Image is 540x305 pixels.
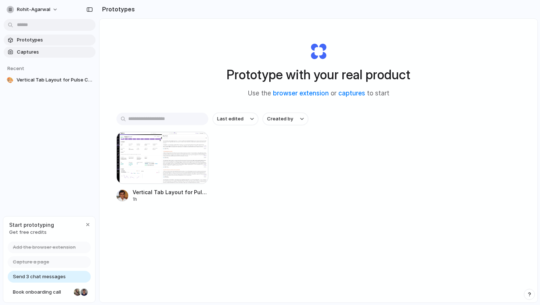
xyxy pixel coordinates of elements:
span: Prototypes [17,36,93,44]
span: Start prototyping [9,221,54,229]
div: Christian Iacullo [80,288,89,297]
a: Prototypes [4,35,96,46]
div: 1h [133,196,208,203]
span: Vertical Tab Layout for Pulse Company360 [133,188,208,196]
span: Use the or to start [248,89,389,98]
span: Created by [267,115,293,123]
span: Capture a page [13,258,49,266]
span: Book onboarding call [13,288,71,296]
span: Send 3 chat messages [13,273,66,280]
span: Add the browser extension [13,244,76,251]
h1: Prototype with your real product [227,65,410,84]
a: Book onboarding call [8,286,91,298]
a: 🎨Vertical Tab Layout for Pulse Company360 [4,75,96,86]
div: 🎨 [7,76,14,84]
span: Get free credits [9,229,54,236]
div: Nicole Kubica [73,288,82,297]
span: rohit-agarwal [17,6,50,13]
a: captures [338,90,365,97]
button: Created by [263,113,308,125]
span: Captures [17,48,93,56]
span: Last edited [217,115,244,123]
a: Vertical Tab Layout for Pulse Company360Vertical Tab Layout for Pulse Company3601h [116,132,208,203]
span: Vertical Tab Layout for Pulse Company360 [17,76,93,84]
a: Captures [4,47,96,58]
a: browser extension [273,90,329,97]
h2: Prototypes [99,5,135,14]
button: rohit-agarwal [4,4,62,15]
span: Recent [7,65,24,71]
button: Last edited [213,113,258,125]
